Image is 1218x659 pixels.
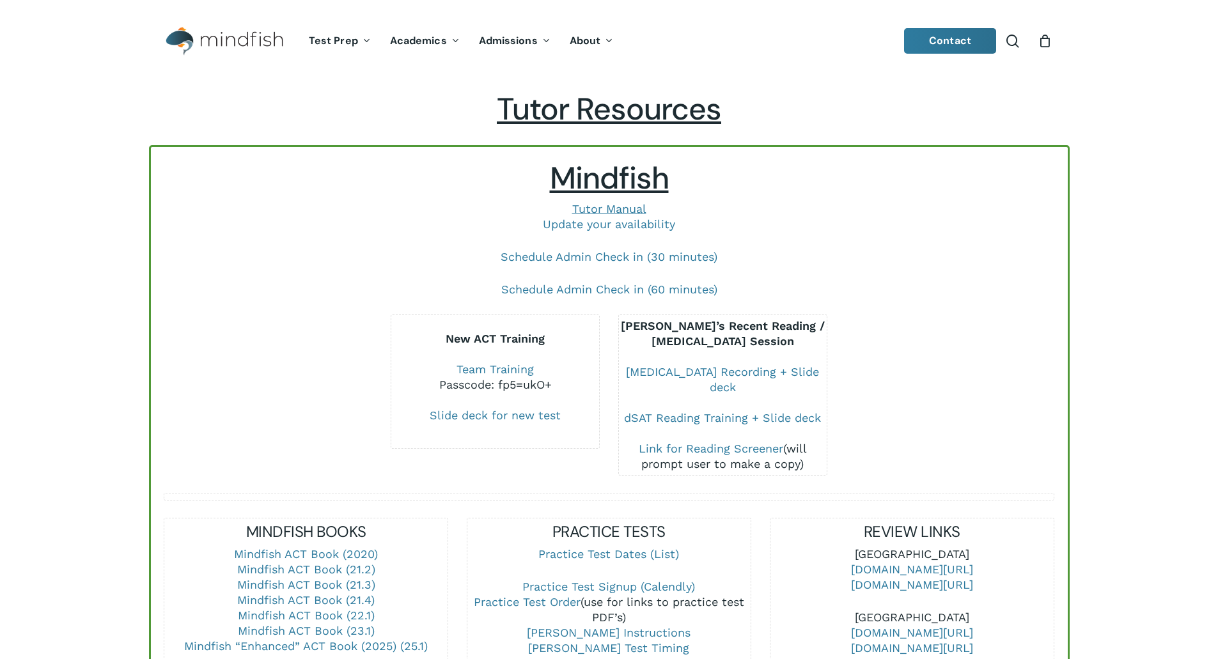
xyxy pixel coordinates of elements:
[184,639,428,653] a: Mindfish “Enhanced” ACT Book (2025) (25.1)
[572,202,646,215] a: Tutor Manual
[149,17,1070,65] header: Main Menu
[538,547,679,561] a: Practice Test Dates (List)
[446,332,545,345] b: New ACT Training
[929,34,971,47] span: Contact
[457,362,534,376] a: Team Training
[391,377,599,392] div: Passcode: fp5=ukO+
[299,36,380,47] a: Test Prep
[430,408,561,422] a: Slide deck for new test
[528,641,689,655] a: [PERSON_NAME] Test Timing
[626,365,819,394] a: [MEDICAL_DATA] Recording + Slide deck
[770,522,1054,542] h5: REVIEW LINKS
[851,641,973,655] a: [DOMAIN_NAME][URL]
[560,36,623,47] a: About
[237,562,375,576] a: Mindfish ACT Book (21.2)
[238,609,375,622] a: Mindfish ACT Book (22.1)
[390,34,447,47] span: Academics
[237,593,375,607] a: Mindfish ACT Book (21.4)
[851,626,973,639] a: [DOMAIN_NAME][URL]
[299,17,623,65] nav: Main Menu
[851,578,973,591] a: [DOMAIN_NAME][URL]
[904,28,996,54] a: Contact
[164,522,448,542] h5: MINDFISH BOOKS
[527,626,691,639] a: [PERSON_NAME] Instructions
[621,319,825,348] b: [PERSON_NAME]’s Recent Reading / [MEDICAL_DATA] Session
[467,522,751,542] h5: PRACTICE TESTS
[237,578,375,591] a: Mindfish ACT Book (21.3)
[479,34,538,47] span: Admissions
[474,595,581,609] a: Practice Test Order
[522,580,695,593] a: Practice Test Signup (Calendly)
[380,36,469,47] a: Academics
[624,411,821,424] a: dSAT Reading Training + Slide deck
[469,36,560,47] a: Admissions
[234,547,378,561] a: Mindfish ACT Book (2020)
[1038,34,1052,48] a: Cart
[550,158,669,198] span: Mindfish
[570,34,601,47] span: About
[543,217,675,231] a: Update your availability
[501,283,717,296] a: Schedule Admin Check in (60 minutes)
[770,547,1054,610] p: [GEOGRAPHIC_DATA]
[238,624,375,637] a: Mindfish ACT Book (23.1)
[639,442,783,455] a: Link for Reading Screener
[309,34,358,47] span: Test Prep
[619,441,827,472] div: (will prompt user to make a copy)
[501,250,717,263] a: Schedule Admin Check in (30 minutes)
[851,562,973,576] a: [DOMAIN_NAME][URL]
[497,89,721,129] span: Tutor Resources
